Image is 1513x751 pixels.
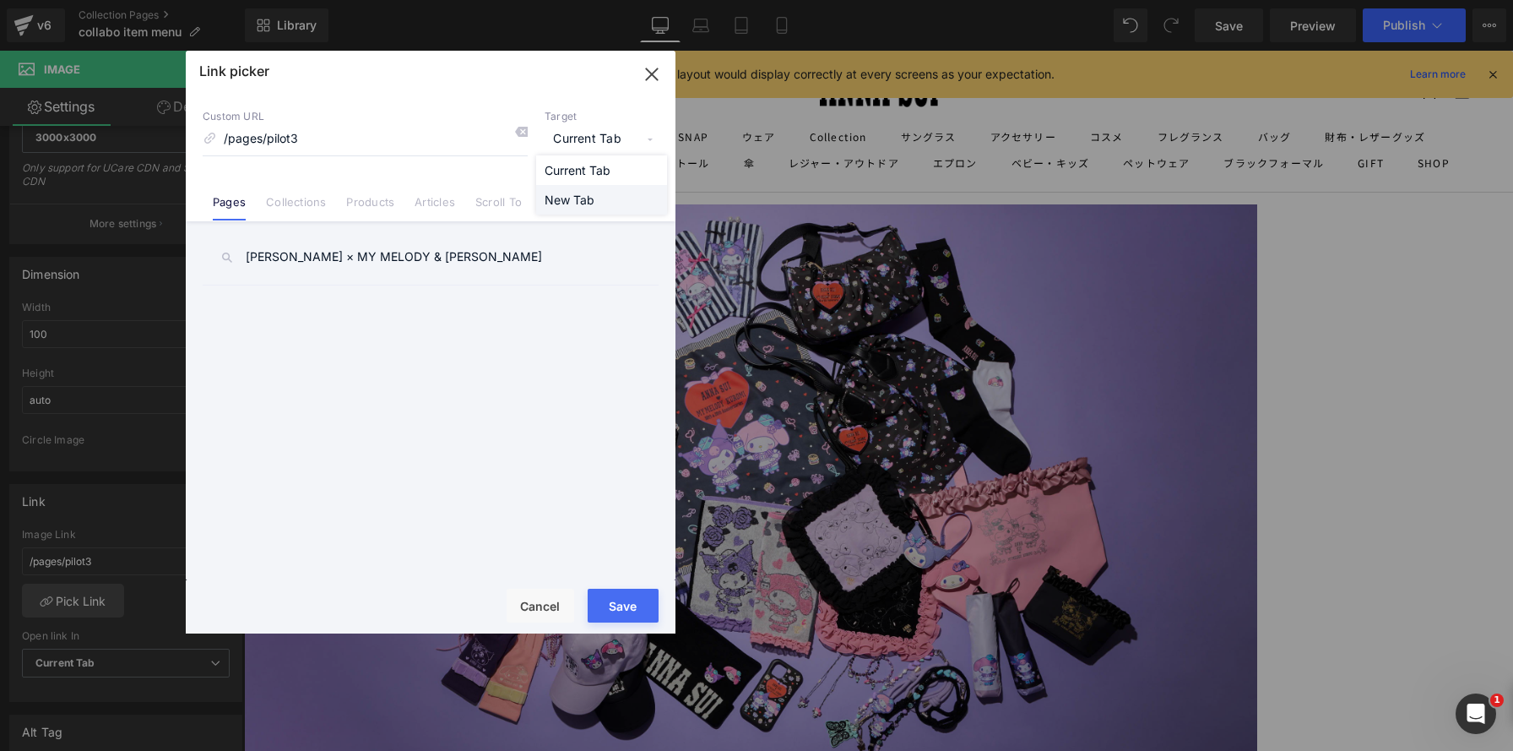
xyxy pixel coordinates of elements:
p: Target [545,110,659,123]
summary: アクセサリー [746,78,812,95]
summary: エプロン [689,104,734,121]
input: https://gempages.net [203,123,528,155]
p: Link picker [199,63,269,79]
summary: サングラス [657,78,713,95]
summary: モバイルグッズ [198,104,275,121]
a: Scroll To [475,195,522,220]
summary: レジャー・アウトドア [545,104,655,121]
summary: 傘 [500,104,511,121]
a: GIFT [1114,104,1140,121]
input: search ... [203,238,659,276]
summary: ポーチ・エコバッグ [63,104,164,121]
a: NEWS >>> [88,78,145,95]
a: Collections [266,195,326,220]
img: ANNA SUI NYC [41,22,78,59]
a: Products [346,195,394,220]
button: Cancel [507,589,574,623]
a: Articles [415,195,455,220]
summary: コラボアイテム [286,78,363,95]
a: SHOP [1174,104,1206,121]
nav: プライマリナビゲーション [41,78,1228,121]
a: Coming Soon [178,78,252,95]
summary: バッグ [1014,78,1048,95]
summary: ハンカチ [309,104,354,121]
iframe: Intercom live chat [1456,694,1496,734]
span: Current Tab [545,123,659,155]
li: New Tab [536,185,667,215]
button: Save [588,589,659,623]
summary: ウェア [498,78,532,95]
summary: ブラックフォーマル [979,104,1080,121]
nav: セカンダリナビゲーション [1106,29,1228,49]
a: Pages [213,195,246,220]
summary: Collection [566,78,623,95]
a: STAFF SNAP [397,78,464,95]
li: Current Tab [536,155,667,185]
summary: 帽子・ストール [388,104,465,121]
p: Custom URL [203,110,528,123]
summary: 財布・レザーグッズ [1081,78,1181,95]
summary: ベビー・キッズ [767,104,845,121]
span: 1 [1490,694,1504,707]
a: フレグランス [914,78,980,95]
summary: ペットウェア [879,104,946,121]
summary: コスメ [846,78,880,95]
